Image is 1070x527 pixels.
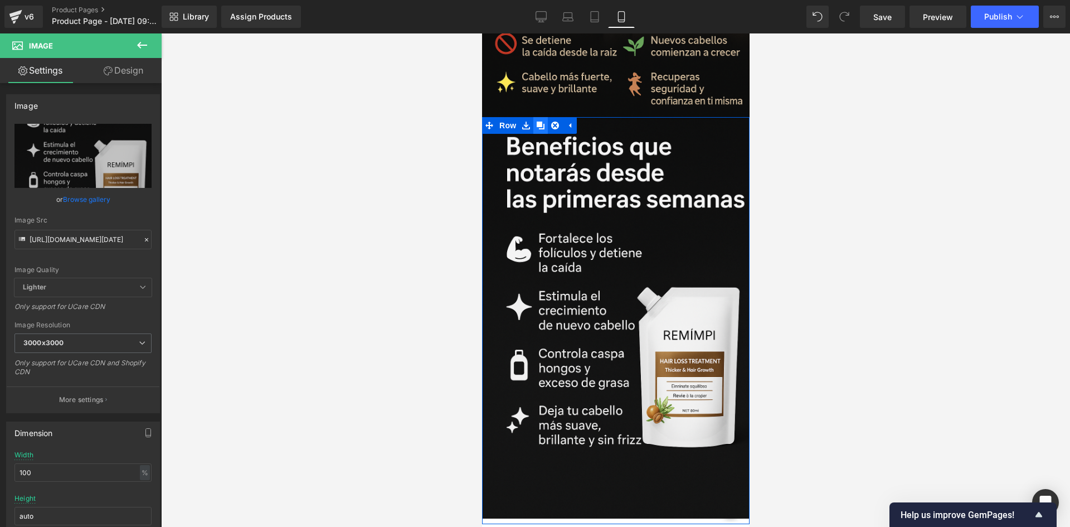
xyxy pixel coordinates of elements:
[1043,6,1066,28] button: More
[22,9,36,24] div: v6
[29,41,53,50] span: Image
[162,6,217,28] a: New Library
[23,339,64,347] b: 3000x3000
[83,58,164,83] a: Design
[14,463,152,482] input: auto
[14,451,33,459] div: Width
[971,6,1039,28] button: Publish
[901,510,1032,520] span: Help us improve GemPages!
[14,422,53,438] div: Dimension
[581,6,608,28] a: Tablet
[901,508,1045,521] button: Show survey - Help us improve GemPages!
[14,230,152,249] input: Link
[806,6,829,28] button: Undo
[555,6,581,28] a: Laptop
[183,12,209,22] span: Library
[52,17,159,26] span: Product Page - [DATE] 09:18:25
[608,6,635,28] a: Mobile
[14,507,152,525] input: auto
[80,84,95,100] a: Expand / Collapse
[63,190,110,209] a: Browse gallery
[51,84,66,100] a: Clone Row
[230,12,292,21] div: Assign Products
[52,6,180,14] a: Product Pages
[23,283,46,291] b: Lighter
[14,321,152,329] div: Image Resolution
[66,84,80,100] a: Remove Row
[984,12,1012,21] span: Publish
[909,6,966,28] a: Preview
[1032,489,1059,516] div: Open Intercom Messenger
[14,495,36,502] div: Height
[923,11,953,23] span: Preview
[14,194,152,205] div: or
[14,302,152,318] div: Only support for UCare CDN
[14,95,38,110] div: Image
[14,266,152,274] div: Image Quality
[14,216,152,224] div: Image Src
[833,6,855,28] button: Redo
[4,6,43,28] a: v6
[59,395,104,405] p: More settings
[37,84,51,100] a: Save row
[14,84,37,100] span: Row
[528,6,555,28] a: Desktop
[14,359,152,384] div: Only support for UCare CDN and Shopify CDN
[873,11,892,23] span: Save
[7,386,159,413] button: More settings
[140,465,150,480] div: %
